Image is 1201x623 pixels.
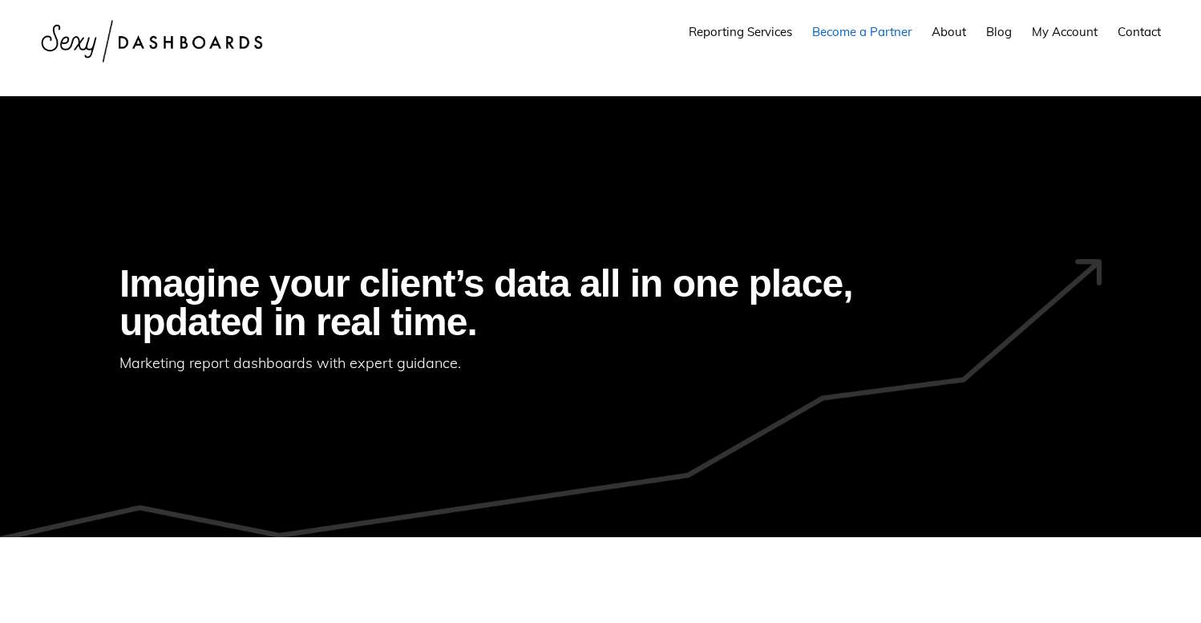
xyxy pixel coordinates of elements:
[119,265,1082,342] h2: Imagine your client’s data all in one place, updated in real time.
[681,10,800,54] a: Reporting Services
[804,10,920,54] a: Become a Partner
[986,24,1012,39] span: Blog
[1110,10,1169,54] a: Contact
[1118,24,1161,39] span: Contact
[681,10,1169,54] nav: Main
[119,350,1082,377] p: Marketing report dashboards with expert guidance.
[32,8,273,75] img: Sexy Dashboards
[812,24,912,39] span: Become a Partner
[1032,24,1098,39] span: My Account
[978,10,1020,54] a: Blog
[1024,10,1106,54] a: My Account
[924,10,974,54] a: About
[932,24,966,39] span: About
[689,24,792,39] span: Reporting Services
